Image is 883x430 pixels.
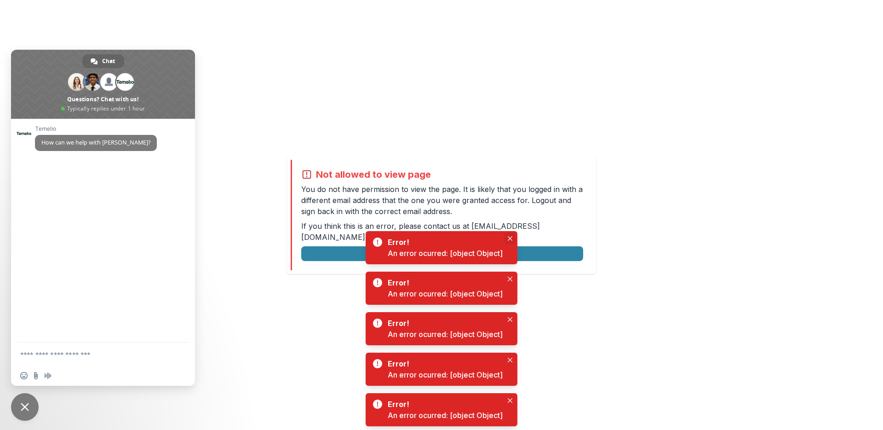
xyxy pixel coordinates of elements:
[102,54,115,68] span: Chat
[388,248,503,259] div: An error ocurred: [object Object]
[44,372,52,379] span: Audio message
[505,314,516,325] button: Close
[82,54,124,68] div: Chat
[505,233,516,244] button: Close
[388,358,499,369] div: Error!
[388,318,499,329] div: Error!
[20,372,28,379] span: Insert an emoji
[388,329,503,340] div: An error ocurred: [object Object]
[505,354,516,366] button: Close
[388,399,499,410] div: Error!
[41,139,150,146] span: How can we help with [PERSON_NAME]?
[301,221,583,243] p: If you think this is an error, please contact us at .
[388,277,499,288] div: Error!
[316,169,431,180] h2: Not allowed to view page
[388,369,503,380] div: An error ocurred: [object Object]
[32,372,40,379] span: Send a file
[11,393,39,421] div: Close chat
[505,273,516,285] button: Close
[20,350,166,359] textarea: Compose your message...
[35,126,157,132] span: Temelio
[388,410,503,421] div: An error ocurred: [object Object]
[505,395,516,406] button: Close
[301,184,583,217] p: You do not have permission to view the page. It is likely that you logged in with a different ema...
[388,237,499,248] div: Error!
[301,246,583,261] button: Logout
[388,288,503,299] div: An error ocurred: [object Object]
